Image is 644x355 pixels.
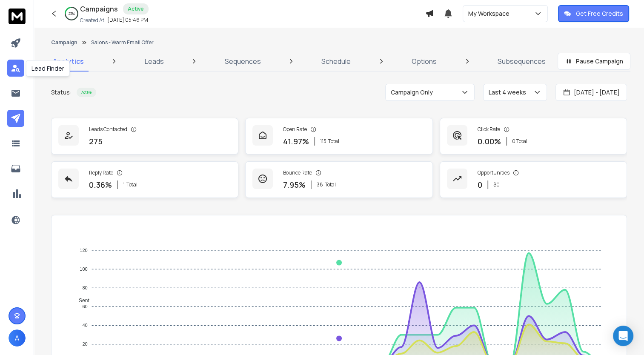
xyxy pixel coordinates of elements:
[26,60,70,77] div: Lead Finder
[492,51,551,72] a: Subsequences
[498,56,546,66] p: Subsequences
[613,326,633,346] div: Open Intercom Messenger
[48,51,89,72] a: Analytics
[123,3,149,14] div: Active
[80,17,106,24] p: Created At:
[406,51,442,72] a: Options
[89,179,112,191] p: 0.36 %
[478,135,501,147] p: 0.00 %
[72,298,89,303] span: Sent
[89,126,127,133] p: Leads Contacted
[440,118,627,155] a: Click Rate0.00%0 Total
[576,9,623,18] p: Get Free Credits
[51,39,77,46] button: Campaign
[69,11,75,16] p: 23 %
[558,53,630,70] button: Pause Campaign
[512,138,527,145] p: 0 Total
[80,4,118,14] h1: Campaigns
[9,329,26,346] button: A
[283,135,309,147] p: 41.97 %
[478,169,509,176] p: Opportunities
[82,304,87,309] tspan: 60
[555,84,627,101] button: [DATE] - [DATE]
[51,118,238,155] a: Leads Contacted275
[80,266,87,272] tspan: 100
[51,88,72,97] p: Status:
[82,323,87,328] tspan: 40
[283,179,306,191] p: 7.95 %
[145,56,164,66] p: Leads
[317,181,323,188] span: 38
[321,56,351,66] p: Schedule
[51,161,238,198] a: Reply Rate0.36%1Total
[89,169,113,176] p: Reply Rate
[82,341,87,346] tspan: 20
[468,9,513,18] p: My Workspace
[325,181,336,188] span: Total
[89,135,103,147] p: 275
[80,248,87,253] tspan: 120
[107,17,148,23] p: [DATE] 05:46 PM
[225,56,261,66] p: Sequences
[412,56,437,66] p: Options
[478,126,500,133] p: Click Rate
[77,88,96,97] div: Active
[91,39,154,46] p: Salons - Warm Email Offer
[316,51,356,72] a: Schedule
[126,181,137,188] span: Total
[283,169,312,176] p: Bounce Rate
[82,285,87,290] tspan: 80
[283,126,307,133] p: Open Rate
[328,138,339,145] span: Total
[440,161,627,198] a: Opportunities0$0
[489,88,530,97] p: Last 4 weeks
[391,88,436,97] p: Campaign Only
[123,181,125,188] span: 1
[140,51,169,72] a: Leads
[220,51,266,72] a: Sequences
[245,118,432,155] a: Open Rate41.97%115Total
[558,5,629,22] button: Get Free Credits
[53,56,84,66] p: Analytics
[478,179,482,191] p: 0
[245,161,432,198] a: Bounce Rate7.95%38Total
[320,138,326,145] span: 115
[493,181,500,188] p: $ 0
